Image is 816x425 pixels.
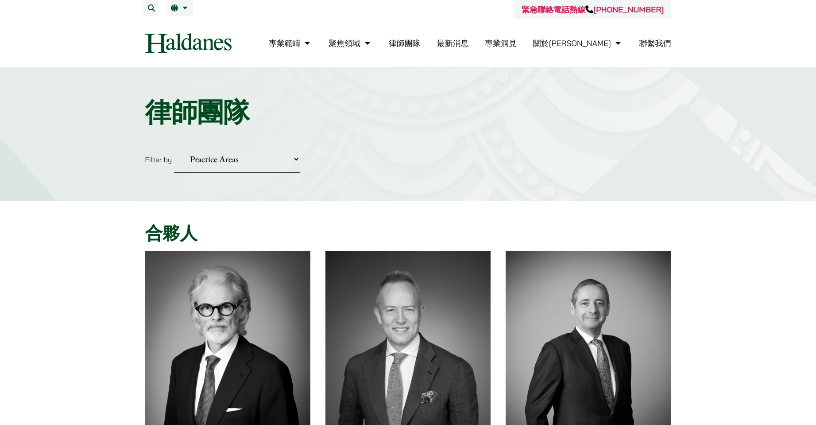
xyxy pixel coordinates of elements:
a: 專業範疇 [268,38,312,48]
img: Logo of Haldanes [145,33,232,53]
label: Filter by [145,155,172,164]
a: 關於何敦 [533,38,623,48]
a: 專業洞見 [485,38,517,48]
a: 繁 [171,4,190,12]
a: 律師團隊 [389,38,421,48]
a: 緊急聯絡電話熱線[PHONE_NUMBER] [522,4,664,15]
h2: 合夥人 [145,222,671,244]
a: 最新消息 [437,38,468,48]
a: 聚焦領域 [329,38,372,48]
a: 聯繫我們 [639,38,671,48]
h1: 律師團隊 [145,96,671,128]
